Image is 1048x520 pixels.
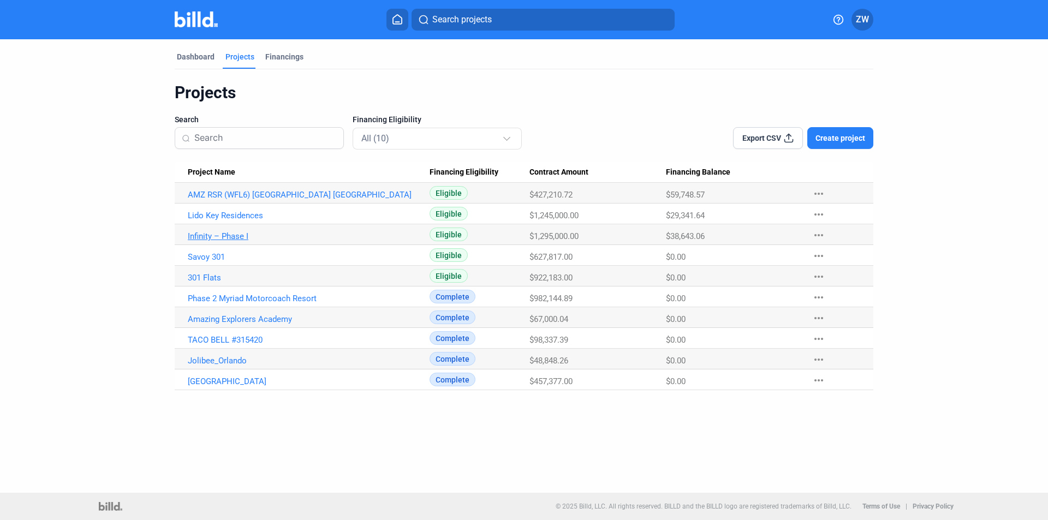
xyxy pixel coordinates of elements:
[556,503,851,510] p: © 2025 Billd, LLC. All rights reserved. BILLD and the BILLD logo are registered trademarks of Bil...
[856,13,869,26] span: ZW
[812,353,825,366] mat-icon: more_horiz
[430,290,475,303] span: Complete
[812,332,825,345] mat-icon: more_horiz
[812,270,825,283] mat-icon: more_horiz
[432,13,492,26] span: Search projects
[666,168,730,177] span: Financing Balance
[188,168,235,177] span: Project Name
[812,312,825,325] mat-icon: more_horiz
[188,294,430,303] a: Phase 2 Myriad Motorcoach Resort
[188,211,430,220] a: Lido Key Residences
[177,51,215,62] div: Dashboard
[175,11,218,27] img: Billd Company Logo
[430,248,468,262] span: Eligible
[529,356,568,366] span: $48,848.26
[175,114,199,125] span: Search
[188,376,430,386] a: [GEOGRAPHIC_DATA]
[733,127,803,149] button: Export CSV
[430,207,468,220] span: Eligible
[666,273,686,283] span: $0.00
[529,376,573,386] span: $457,377.00
[851,9,873,31] button: ZW
[529,294,573,303] span: $982,144.89
[188,356,430,366] a: Jolibee_Orlando
[188,314,430,324] a: Amazing Explorers Academy
[666,335,686,345] span: $0.00
[529,231,579,241] span: $1,295,000.00
[188,190,430,200] a: AMZ RSR (WFL6) [GEOGRAPHIC_DATA] [GEOGRAPHIC_DATA]
[188,168,430,177] div: Project Name
[529,168,588,177] span: Contract Amount
[742,133,781,144] span: Export CSV
[812,374,825,387] mat-icon: more_horiz
[812,187,825,200] mat-icon: more_horiz
[666,252,686,262] span: $0.00
[666,376,686,386] span: $0.00
[175,82,873,103] div: Projects
[529,335,568,345] span: $98,337.39
[529,314,568,324] span: $67,000.04
[529,252,573,262] span: $627,817.00
[430,310,475,324] span: Complete
[430,373,475,386] span: Complete
[412,9,675,31] button: Search projects
[430,168,530,177] div: Financing Eligibility
[188,231,430,241] a: Infinity – Phase I
[99,502,122,511] img: logo
[666,314,686,324] span: $0.00
[666,190,705,200] span: $59,748.57
[812,249,825,262] mat-icon: more_horiz
[188,335,430,345] a: TACO BELL #315420
[862,503,900,510] b: Terms of Use
[529,168,666,177] div: Contract Amount
[807,127,873,149] button: Create project
[265,51,303,62] div: Financings
[812,291,825,304] mat-icon: more_horiz
[666,294,686,303] span: $0.00
[666,168,801,177] div: Financing Balance
[353,114,421,125] span: Financing Eligibility
[225,51,254,62] div: Projects
[812,229,825,242] mat-icon: more_horiz
[188,273,430,283] a: 301 Flats
[194,127,337,150] input: Search
[529,273,573,283] span: $922,183.00
[913,503,954,510] b: Privacy Policy
[529,190,573,200] span: $427,210.72
[529,211,579,220] span: $1,245,000.00
[430,228,468,241] span: Eligible
[666,211,705,220] span: $29,341.64
[361,133,389,144] mat-select-trigger: All (10)
[430,168,498,177] span: Financing Eligibility
[815,133,865,144] span: Create project
[430,269,468,283] span: Eligible
[430,331,475,345] span: Complete
[430,186,468,200] span: Eligible
[188,252,430,262] a: Savoy 301
[906,503,907,510] p: |
[666,356,686,366] span: $0.00
[430,352,475,366] span: Complete
[666,231,705,241] span: $38,643.06
[812,208,825,221] mat-icon: more_horiz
